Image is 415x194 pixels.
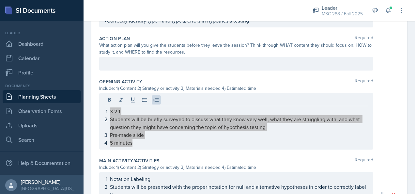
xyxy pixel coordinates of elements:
p: 5 minutes [110,139,368,147]
a: Dashboard [3,37,81,50]
div: Include: 1) Content 2) Strategy or activity 3) Materials needed 4) Estimated time [99,85,373,92]
p: Students will be briefly surveyed to discuss what they know very well, what they are struggling w... [110,115,368,131]
p: Notation Labeling [110,175,368,183]
div: [GEOGRAPHIC_DATA][US_STATE] in [GEOGRAPHIC_DATA] [21,185,78,192]
a: Calendar [3,52,81,65]
label: Opening Activity [99,78,143,85]
a: Search [3,133,81,146]
div: What action plan will you give the students before they leave the session? Think through WHAT con... [99,42,373,56]
label: Action Plan [99,35,130,42]
div: [PERSON_NAME] [21,179,78,185]
div: Help & Documentation [3,156,81,170]
label: Main Activity/Activities [99,157,159,164]
div: Include: 1) Content 2) Strategy or activity 3) Materials needed 4) Estimated time [99,164,373,171]
a: Profile [3,66,81,79]
div: Documents [3,83,81,89]
p: 3:2:1 [110,107,368,115]
a: Planning Sheets [3,90,81,103]
span: Required [355,35,373,42]
div: Leader [322,4,363,12]
a: Uploads [3,119,81,132]
a: Observation Forms [3,105,81,118]
div: Leader [3,30,81,36]
div: MSC 288 / Fall 2025 [322,10,363,17]
p: Pre-made slide [110,131,368,139]
span: Required [355,78,373,85]
span: Required [355,157,373,164]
